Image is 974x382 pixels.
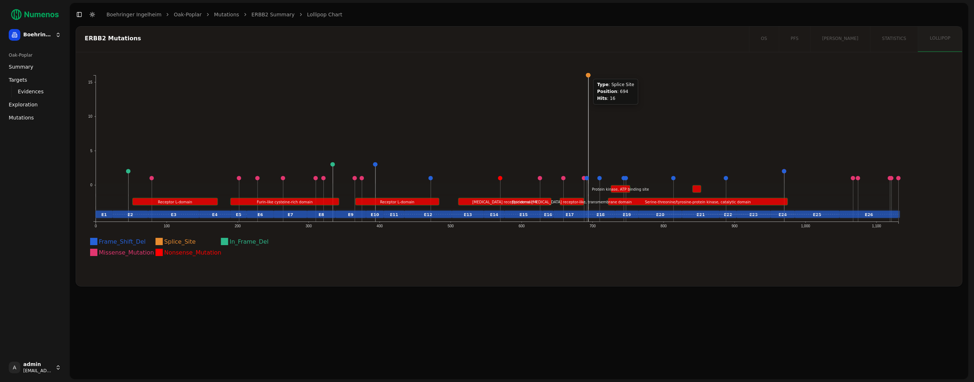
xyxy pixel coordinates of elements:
text: E6 [258,212,263,217]
text: E12 [424,212,432,217]
text: In_Frame_Del [230,238,269,245]
a: Targets [6,74,64,86]
text: E2 [128,212,133,217]
text: E17 [566,212,574,217]
text: 0 [90,183,92,187]
text: E19 [623,212,632,217]
strong: Type [597,82,608,87]
div: : 694 [597,89,634,94]
text: 1,100 [873,224,882,228]
span: A [9,362,20,373]
strong: Position [597,89,617,94]
text: 200 [235,224,241,228]
text: 1,000 [801,224,810,228]
nav: breadcrumb [106,11,342,18]
text: Missense_Mutation [99,249,154,256]
a: Evidences [15,86,55,97]
a: Boehringer Ingelheim [106,11,161,18]
a: Summary [6,61,64,73]
text: E5 [236,212,241,217]
a: Oak-Poplar [174,11,201,18]
text: E11 [390,212,398,217]
text: E22 [724,212,733,217]
text: E23 [750,212,758,217]
span: Summary [9,63,33,70]
text: Nonsense_Mutation [164,249,221,256]
span: Exploration [9,101,38,108]
text: E25 [813,212,822,217]
text: E18 [597,212,605,217]
text: Furin-like cysteine-rich domain [257,200,313,204]
text: E16 [544,212,553,217]
text: E4 [212,212,218,217]
a: ERBB2 Summary [251,11,295,18]
text: 400 [377,224,383,228]
button: Aadmin[EMAIL_ADDRESS] [6,359,64,376]
div: : Splice Site [597,82,634,88]
text: E8 [319,212,324,217]
img: Numenos [6,6,64,23]
button: Boehringer Ingelheim [6,26,64,44]
text: E26 [865,212,874,217]
text: Splice_Site [164,238,196,245]
text: 900 [732,224,738,228]
a: Exploration [6,99,64,110]
text: E10 [371,212,379,217]
text: 10 [88,114,93,118]
text: E1 [101,212,107,217]
text: E13 [464,212,472,217]
text: E21 [697,212,705,217]
text: 0 [95,224,97,228]
strong: Hits [597,96,607,101]
text: E15 [520,212,528,217]
text: Frame_Shift_Del [99,238,146,245]
div: Oak-Poplar [6,49,64,61]
text: E3 [171,212,176,217]
a: Lollipop Chart [307,11,342,18]
text: 600 [519,224,525,228]
text: 700 [590,224,596,228]
a: Mutations [214,11,239,18]
button: Toggle Sidebar [74,9,84,20]
span: Targets [9,76,27,84]
span: [EMAIL_ADDRESS] [23,368,52,374]
text: E14 [490,212,499,217]
text: 800 [661,224,667,228]
text: Receptor L-domain [380,200,414,204]
text: Epidermal [MEDICAL_DATA] receptor-like, transmembrane domain [512,200,632,204]
text: Receptor L-domain [158,200,192,204]
span: admin [23,361,52,368]
span: Boehringer Ingelheim [23,32,52,38]
button: Toggle Dark Mode [87,9,97,20]
div: ERBB2 Mutations [85,36,738,41]
span: Mutations [9,114,34,121]
text: [MEDICAL_DATA] receptor domain 4 [472,200,538,204]
text: 15 [88,80,93,84]
text: 5 [90,149,92,153]
text: 300 [306,224,312,228]
text: E24 [779,212,788,217]
text: 500 [448,224,454,228]
text: Serine-threonine/tyrosine-protein kinase, catalytic domain [645,200,752,204]
text: 100 [164,224,170,228]
span: Evidences [18,88,44,95]
text: E7 [288,212,293,217]
text: Protein kinase, ATP binding site [592,187,649,191]
a: Mutations [6,112,64,123]
div: : 16 [597,96,634,101]
text: E20 [656,212,665,217]
text: E9 [348,212,354,217]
